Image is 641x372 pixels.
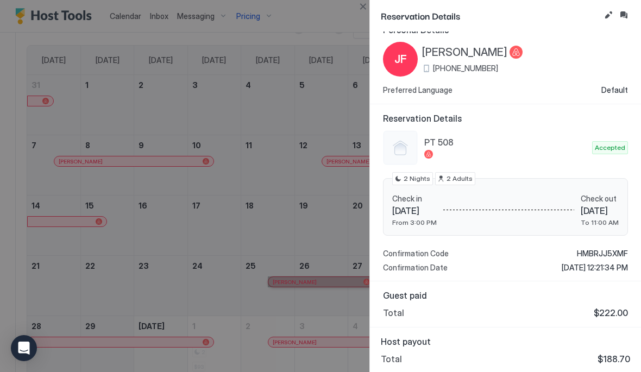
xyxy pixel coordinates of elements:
[11,335,37,361] div: Open Intercom Messenger
[602,9,615,22] button: Edit reservation
[383,263,448,273] span: Confirmation Date
[581,194,619,204] span: Check out
[562,263,628,273] span: [DATE] 12:21:34 PM
[581,205,619,216] span: [DATE]
[394,51,407,67] span: JF
[617,9,630,22] button: Inbox
[383,85,453,95] span: Preferred Language
[598,354,630,364] span: $188.70
[581,218,619,226] span: To 11:00 AM
[433,64,498,73] span: [PHONE_NUMBER]
[392,194,437,204] span: Check in
[595,143,625,153] span: Accepted
[383,307,404,318] span: Total
[424,137,588,148] span: PT 508
[447,174,473,184] span: 2 Adults
[383,113,628,124] span: Reservation Details
[577,249,628,258] span: HMBRJJ5XMF
[422,46,507,59] span: [PERSON_NAME]
[392,205,437,216] span: [DATE]
[381,336,630,347] span: Host payout
[383,249,449,258] span: Confirmation Code
[601,85,628,95] span: Default
[594,307,628,318] span: $222.00
[404,174,430,184] span: 2 Nights
[383,290,628,301] span: Guest paid
[381,354,402,364] span: Total
[392,218,437,226] span: From 3:00 PM
[381,9,600,22] span: Reservation Details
